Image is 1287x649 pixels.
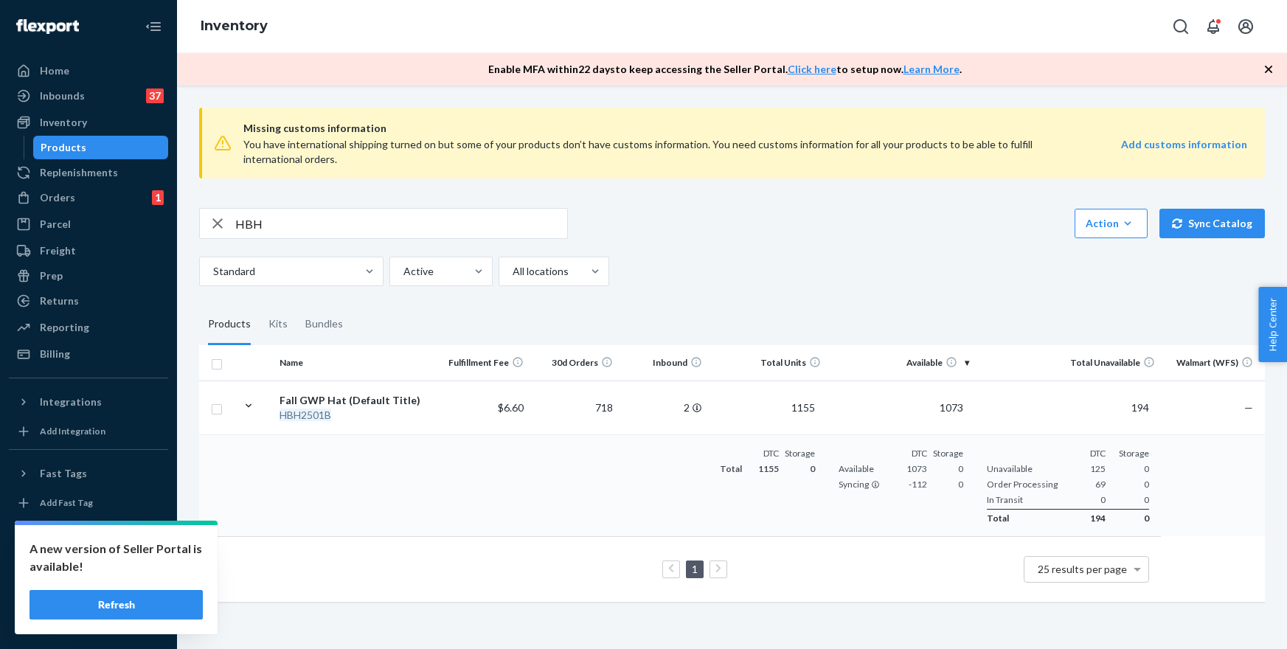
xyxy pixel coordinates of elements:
button: Fast Tags [9,462,168,485]
a: Settings [9,532,168,556]
span: 1073 [900,462,927,475]
div: Add Integration [40,425,105,437]
span: Total [987,512,1062,524]
th: Name [274,345,441,381]
button: Help Center [1258,287,1287,362]
button: Integrations [9,390,168,414]
div: Inbounds [40,88,85,103]
th: Inbound [619,345,708,381]
div: You have international shipping turned on but some of your products don’t have customs informatio... [243,137,1047,167]
div: Storage [785,447,815,459]
span: 0 [1111,462,1149,475]
ol: breadcrumbs [189,5,280,48]
span: Unavailable [987,462,1062,475]
a: Parcel [9,212,168,236]
a: Click here [788,63,836,75]
th: Walmart (WFS) [1161,345,1265,381]
img: Flexport logo [16,19,79,34]
a: Learn More [903,63,960,75]
div: Home [40,63,69,78]
th: Total Units [708,345,827,381]
button: Sync Catalog [1159,209,1265,238]
button: Open notifications [1198,12,1228,41]
div: Integrations [40,395,102,409]
div: Products [208,304,251,345]
span: 0 [1111,478,1149,490]
a: Inbounds37 [9,84,168,108]
strong: Add customs information [1121,138,1247,150]
p: Enable MFA within 22 days to keep accessing the Seller Portal. to setup now. . [488,62,962,77]
a: Billing [9,342,168,366]
a: Page 1 is your current page [689,563,701,575]
div: Action [1086,216,1137,231]
span: 0 [933,478,963,490]
a: Replenishments [9,161,168,184]
td: 2 [619,381,708,434]
button: Open account menu [1231,12,1260,41]
div: 37 [146,88,164,103]
div: Billing [40,347,70,361]
div: Returns [40,294,79,308]
input: All locations [511,264,513,279]
div: Storage [1111,447,1149,459]
th: Total Unavailable [975,345,1161,381]
span: Missing customs information [243,119,1247,137]
a: Add Integration [9,420,168,443]
span: 194 [1125,401,1155,414]
span: 1073 [934,401,969,414]
div: Freight [40,243,76,258]
button: Refresh [30,590,203,619]
span: — [1244,401,1253,414]
a: Prep [9,264,168,288]
div: Products [41,140,86,155]
a: Freight [9,239,168,263]
a: Inventory [201,18,268,34]
input: Search inventory by name or sku [235,209,567,238]
a: Orders1 [9,186,168,209]
span: Available [839,462,894,475]
th: 30d Orders [530,345,619,381]
a: Inventory [9,111,168,134]
div: DTC [900,447,927,459]
input: Standard [212,264,213,279]
div: Prep [40,268,63,283]
th: Fulfillment Fee [440,345,530,381]
button: Open Search Box [1166,12,1196,41]
span: 194 [1068,512,1106,524]
div: 1 [152,190,164,205]
span: $6.60 [498,401,524,414]
div: Fast Tags [40,466,87,481]
em: HBH2501B [280,409,331,421]
div: Orders [40,190,75,205]
div: Storage [933,447,963,459]
button: Talk to Support [9,558,168,581]
div: Replenishments [40,165,118,180]
div: Parcel [40,217,71,232]
span: -112 [900,478,927,490]
span: In Transit [987,493,1062,506]
span: 1155 [758,462,779,475]
span: Order Processing [987,478,1062,490]
span: 0 [933,462,963,475]
iframe: Opens a widget where you can chat to one of our agents [1191,605,1272,642]
div: Add Fast Tag [40,496,93,509]
div: Reporting [40,320,89,335]
div: DTC [1068,447,1106,459]
span: 125 [1068,462,1106,475]
a: Help Center [9,583,168,606]
a: Add Fast Tag [9,491,168,515]
p: A new version of Seller Portal is available! [30,540,203,575]
td: 718 [530,381,619,434]
input: Active [402,264,403,279]
a: Products [33,136,169,159]
span: Syncing [839,478,894,490]
span: 1155 [785,401,821,414]
span: 0 [1111,493,1149,506]
a: Reporting [9,316,168,339]
div: Inventory [40,115,87,130]
div: Fall GWP Hat (Default Title) [280,393,435,408]
button: Action [1075,209,1148,238]
a: Returns [9,289,168,313]
div: Kits [268,304,288,345]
